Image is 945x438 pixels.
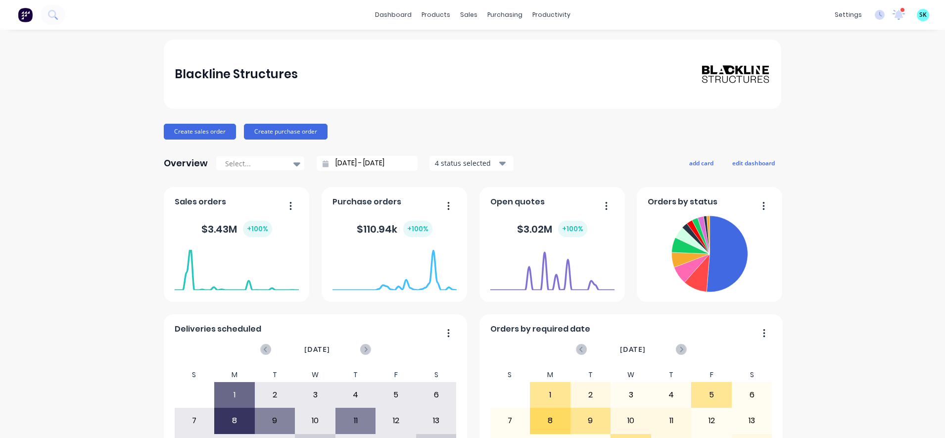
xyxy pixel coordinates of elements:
a: dashboard [370,7,417,22]
span: Sales orders [175,196,226,208]
div: W [295,368,335,382]
div: 13 [732,408,772,433]
div: 2 [255,383,295,407]
div: 4 status selected [435,158,497,168]
img: Blackline Structures [701,64,770,84]
div: 1 [215,383,254,407]
span: [DATE] [620,344,646,355]
div: 8 [530,408,570,433]
div: S [732,368,772,382]
div: 9 [255,408,295,433]
div: 3 [295,383,335,407]
div: W [611,368,651,382]
div: products [417,7,455,22]
div: 11 [336,408,376,433]
div: $ 3.43M [201,221,272,237]
div: settings [830,7,867,22]
div: S [416,368,457,382]
div: 6 [417,383,456,407]
div: 5 [376,383,416,407]
button: add card [683,156,720,169]
div: 4 [652,383,691,407]
div: + 100 % [558,221,587,237]
div: T [335,368,376,382]
div: 10 [611,408,651,433]
div: 9 [571,408,611,433]
div: 12 [376,408,416,433]
div: 10 [295,408,335,433]
div: S [174,368,215,382]
div: 12 [692,408,731,433]
div: $ 3.02M [517,221,587,237]
div: 3 [611,383,651,407]
span: Orders by status [648,196,717,208]
div: F [376,368,416,382]
span: Purchase orders [332,196,401,208]
div: 4 [336,383,376,407]
div: purchasing [482,7,527,22]
div: Overview [164,153,208,173]
div: T [255,368,295,382]
div: S [490,368,530,382]
span: SK [919,10,927,19]
div: 2 [571,383,611,407]
button: Create purchase order [244,124,328,140]
button: edit dashboard [726,156,781,169]
div: + 100 % [403,221,432,237]
div: 6 [732,383,772,407]
div: T [651,368,692,382]
div: 8 [215,408,254,433]
div: sales [455,7,482,22]
button: 4 status selected [429,156,514,171]
img: Factory [18,7,33,22]
div: M [214,368,255,382]
div: 11 [652,408,691,433]
span: [DATE] [304,344,330,355]
div: 7 [490,408,530,433]
span: Open quotes [490,196,545,208]
div: 5 [692,383,731,407]
div: 7 [175,408,214,433]
div: Blackline Structures [175,64,298,84]
div: M [530,368,570,382]
div: productivity [527,7,575,22]
div: 13 [417,408,456,433]
div: $ 110.94k [357,221,432,237]
div: 1 [530,383,570,407]
div: F [691,368,732,382]
button: Create sales order [164,124,236,140]
div: + 100 % [243,221,272,237]
div: T [570,368,611,382]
